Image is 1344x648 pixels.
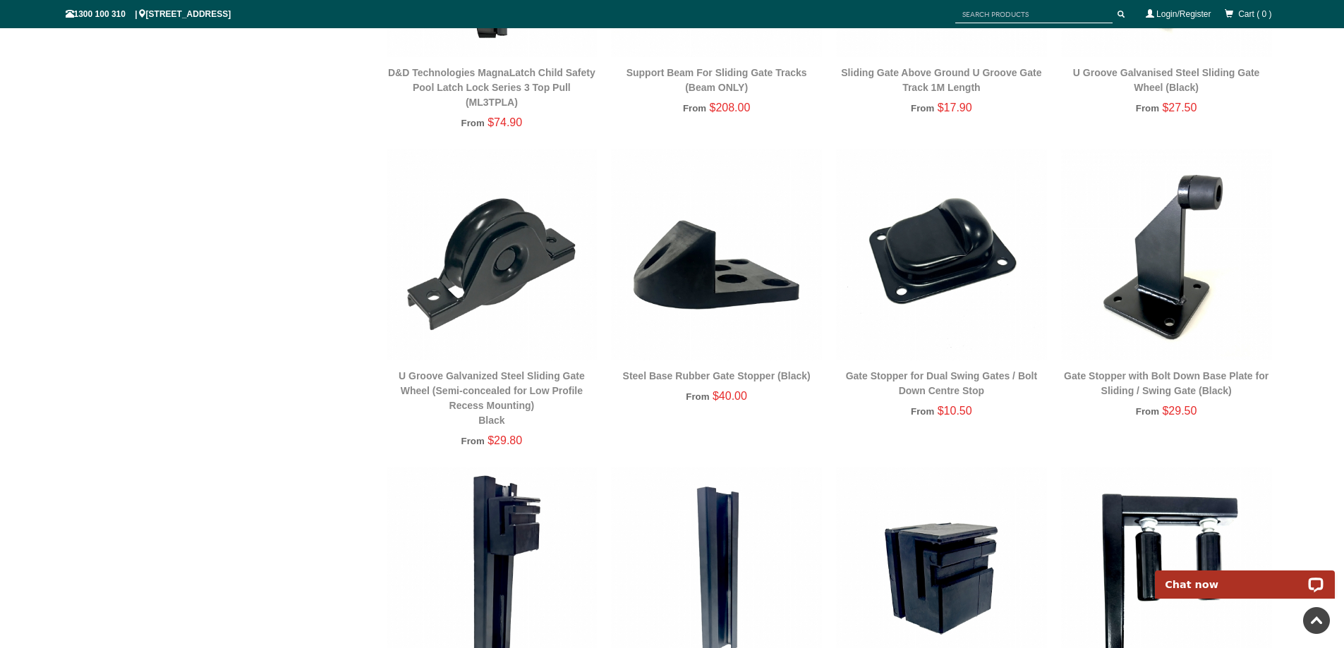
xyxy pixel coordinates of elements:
[387,149,598,360] img: U Groove Galvanized Steel Sliding Gate Wheel (Semi-concealed for Low Profile Recess Mounting) - B...
[1064,370,1269,396] a: Gate Stopper with Bolt Down Base Plate for Sliding / Swing Gate (Black)
[683,103,706,114] span: From
[1146,554,1344,599] iframe: LiveChat chat widget
[623,370,811,381] a: Steel Base Rubber Gate Stopper (Black)
[626,67,807,93] a: Support Beam For Sliding Gate Tracks (Beam ONLY)
[1156,9,1211,19] a: Login/Register
[955,6,1113,23] input: SEARCH PRODUCTS
[1136,406,1159,417] span: From
[911,103,934,114] span: From
[846,370,1037,396] a: Gate Stopper for Dual Swing Gates / Bolt Down Centre Stop
[1238,9,1271,19] span: Cart ( 0 )
[488,434,522,446] span: $29.80
[388,67,595,108] a: D&D Technologies MagnaLatch Child Safety Pool Latch Lock Series 3 Top Pull (ML3TPLA)
[1162,405,1197,417] span: $29.50
[1162,102,1197,114] span: $27.50
[1136,103,1159,114] span: From
[1061,149,1272,360] img: Gate Stopper with Bolt Down Base Plate for Sliding / Swing Gate (Black) - Gate Warehouse
[710,102,751,114] span: $208.00
[938,102,972,114] span: $17.90
[938,405,972,417] span: $10.50
[461,436,485,446] span: From
[1073,67,1260,93] a: U Groove Galvanised Steel Sliding Gate Wheel (Black)
[713,390,747,402] span: $40.00
[488,116,522,128] span: $74.90
[399,370,585,426] a: U Groove Galvanized Steel Sliding Gate Wheel (Semi-concealed for Low Profile Recess Mounting)Black
[66,9,231,19] span: 1300 100 310 | [STREET_ADDRESS]
[461,118,485,128] span: From
[686,391,709,402] span: From
[841,67,1041,93] a: Sliding Gate Above Ground U Groove Gate Track 1M Length
[911,406,934,417] span: From
[836,149,1047,360] img: Gate Stopper for Dual Swing Gates / Bolt Down Centre Stop - Gate Warehouse
[611,149,822,360] img: Steel Base Rubber Gate Stopper (Black) - Gate Warehouse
